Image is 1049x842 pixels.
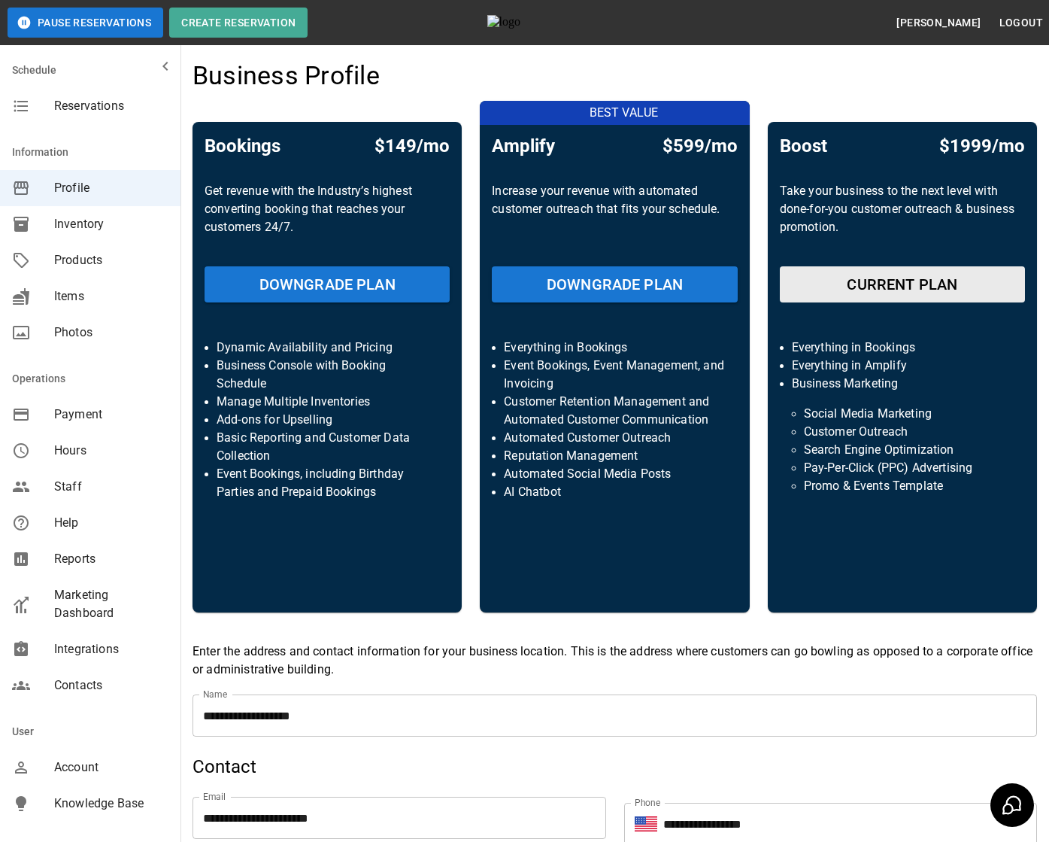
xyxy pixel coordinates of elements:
h5: $149/mo [374,134,450,158]
span: Hours [54,442,168,460]
p: Basic Reporting and Customer Data Collection [217,429,438,465]
p: Automated Social Media Posts [504,465,725,483]
button: DOWNGRADE PLAN [205,266,450,302]
p: Customer Outreach [804,423,1001,441]
p: Add-ons for Upselling [217,411,438,429]
button: Pause Reservations [8,8,163,38]
button: Logout [993,9,1049,37]
p: Pay-Per-Click (PPC) Advertising [804,459,1001,477]
span: Help [54,514,168,532]
span: Products [54,251,168,269]
span: Knowledge Base [54,795,168,813]
h6: DOWNGRADE PLAN [547,272,683,296]
p: Enter the address and contact information for your business location. This is the address where c... [193,643,1037,679]
span: Items [54,287,168,305]
p: Get revenue with the Industry’s highest converting booking that reaches your customers 24/7. [205,182,450,254]
p: Event Bookings, Event Management, and Invoicing [504,357,725,393]
label: Phone [635,796,660,809]
p: Business Marketing [792,375,1013,393]
span: Reservations [54,97,168,115]
p: Take your business to the next level with done-for-you customer outreach & business promotion. [780,182,1025,254]
h4: Business Profile [193,60,380,92]
p: BEST VALUE [489,104,758,122]
span: Staff [54,478,168,496]
p: Dynamic Availability and Pricing [217,339,438,357]
p: Business Console with Booking Schedule [217,357,438,393]
p: Manage Multiple Inventories [217,393,438,411]
p: Reputation Management [504,447,725,465]
span: Payment [54,406,168,424]
button: DOWNGRADE PLAN [492,266,737,302]
h5: $1999/mo [939,134,1025,158]
h5: Amplify [492,134,555,158]
span: Photos [54,324,168,342]
p: AI Chatbot [504,483,725,501]
img: logo [487,15,570,30]
button: [PERSON_NAME] [890,9,987,37]
p: Automated Customer Outreach [504,429,725,447]
h6: DOWNGRADE PLAN [259,272,396,296]
p: Event Bookings, including Birthday Parties and Prepaid Bookings [217,465,438,501]
span: Integrations [54,640,168,658]
p: Everything in Bookings [504,339,725,357]
span: Account [54,758,168,777]
p: Promo & Events Template [804,477,1001,495]
button: Create Reservation [169,8,308,38]
h5: Bookings [205,134,280,158]
p: Everything in Amplify [792,357,1013,375]
span: Inventory [54,215,168,233]
p: Social Media Marketing [804,405,1001,423]
p: Search Engine Optimization [804,441,1001,459]
h5: $599/mo [662,134,738,158]
p: Customer Retention Management and Automated Customer Communication [504,393,725,429]
span: Profile [54,179,168,197]
p: Increase your revenue with automated customer outreach that fits your schedule. [492,182,737,254]
p: Everything in Bookings [792,339,1013,357]
h5: Boost [780,134,827,158]
span: Contacts [54,676,168,695]
span: Marketing Dashboard [54,586,168,622]
h5: Contact [193,755,1037,779]
button: Select country [635,813,657,835]
span: Reports [54,550,168,568]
